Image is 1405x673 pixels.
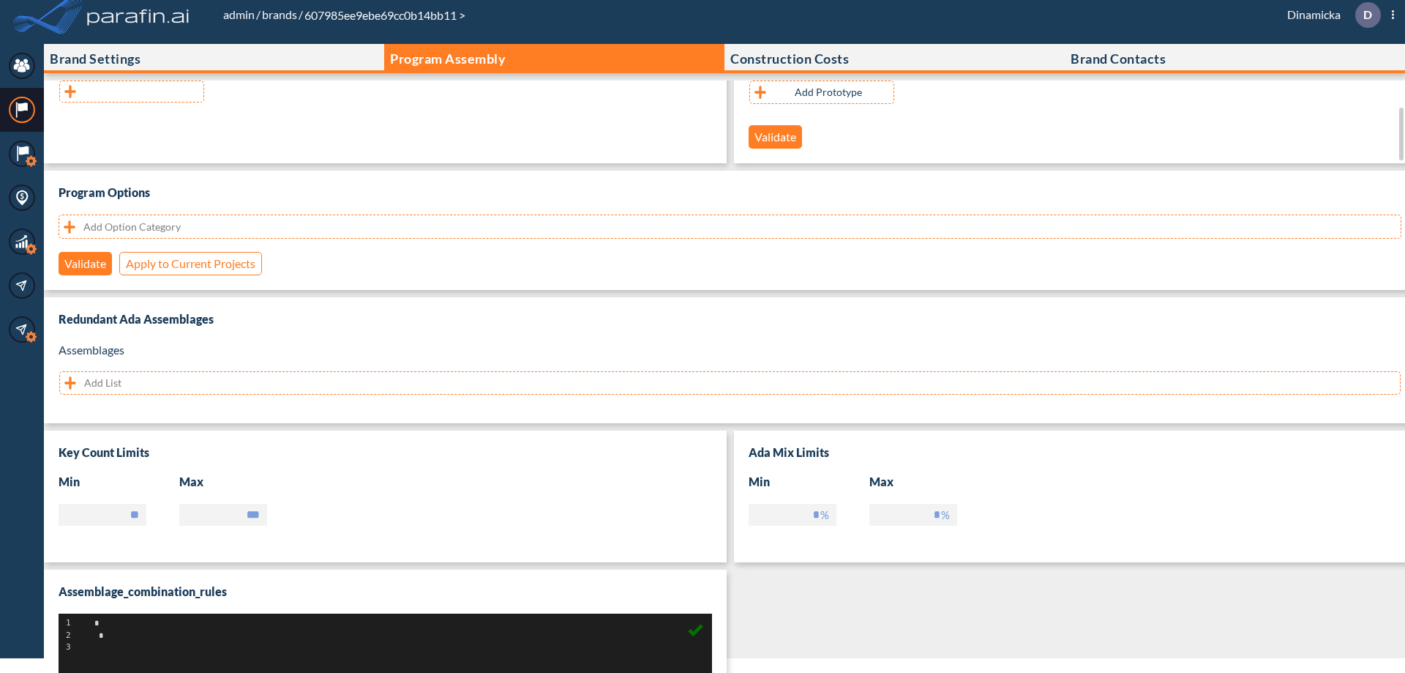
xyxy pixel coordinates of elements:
[869,475,990,489] h3: max
[795,85,862,100] p: Add Prototype
[119,252,262,275] button: Apply to Current Projects
[84,376,121,390] p: Add List
[66,617,91,630] div: 1
[749,125,802,149] button: Validate
[66,630,91,642] div: 2
[222,6,261,23] li: /
[1265,2,1394,28] div: Dinamicka
[59,185,1401,200] h3: Program Options
[1363,8,1372,21] p: D
[179,475,300,489] h3: Max
[303,8,467,22] span: 607985ee9ebe69cc0b14bb11 >
[59,215,1401,239] button: Add Option Category
[724,44,1065,73] button: Construction Costs
[261,7,299,21] a: brands
[59,252,112,275] button: Validate
[59,584,712,599] h3: assemblage_combination_rules
[390,51,506,66] p: Program Assembly
[59,312,1401,327] h3: Redundant Ada Assemblages
[59,371,1401,395] button: Add List
[261,6,303,23] li: /
[1065,44,1405,73] button: Brand Contacts
[44,44,384,73] button: Brand Settings
[749,81,894,104] button: Add Prototype
[66,642,91,654] div: 3
[59,341,1401,359] p: Assemblages
[59,81,204,103] button: add line
[59,475,179,489] h3: Min
[941,507,950,522] label: %
[83,219,181,234] p: Add Option Category
[820,507,829,522] label: %
[749,445,1402,460] h3: Ada mix limits
[749,475,869,489] h3: min
[59,445,712,460] h3: Key count limits
[384,44,724,73] button: Program Assembly
[50,51,140,66] p: Brand Settings
[222,7,256,21] a: admin
[730,51,849,66] p: Construction Costs
[1071,51,1166,66] p: Brand Contacts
